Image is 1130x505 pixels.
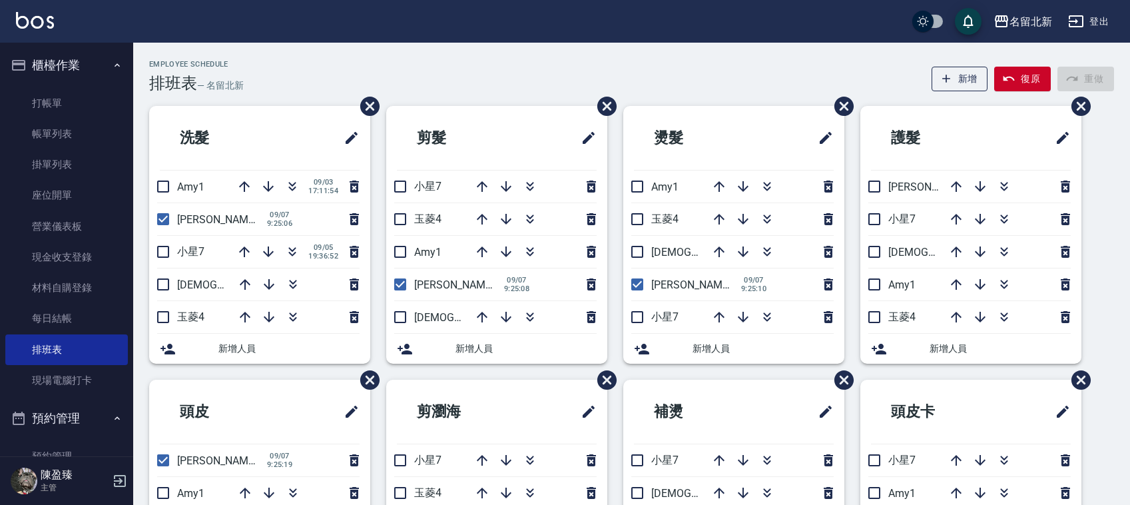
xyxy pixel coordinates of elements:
[824,87,856,126] span: 刪除班表
[177,278,293,291] span: [DEMOGRAPHIC_DATA]9
[177,245,204,258] span: 小星7
[5,303,128,334] a: 每日結帳
[994,67,1051,91] button: 復原
[1063,9,1114,34] button: 登出
[5,365,128,396] a: 現場電腦打卡
[397,388,527,436] h2: 剪瀏海
[386,334,607,364] div: 新增人員
[41,468,109,482] h5: 陳盈臻
[350,360,382,400] span: 刪除班表
[573,122,597,154] span: 修改班表的標題
[414,278,500,291] span: [PERSON_NAME]2
[308,187,338,195] span: 17:11:54
[414,311,530,324] span: [DEMOGRAPHIC_DATA]9
[177,310,204,323] span: 玉菱4
[350,87,382,126] span: 刪除班表
[177,454,263,467] span: [PERSON_NAME]2
[177,181,204,193] span: Amy1
[5,119,128,149] a: 帳單列表
[149,60,244,69] h2: Employee Schedule
[5,180,128,211] a: 座位開單
[5,272,128,303] a: 材料自購登錄
[265,211,294,219] span: 09/07
[888,181,974,193] span: [PERSON_NAME]2
[414,454,441,466] span: 小星7
[634,114,756,162] h2: 燙髮
[1061,87,1093,126] span: 刪除班表
[810,396,834,428] span: 修改班表的標題
[587,360,619,400] span: 刪除班表
[955,8,982,35] button: save
[5,401,128,436] button: 預約管理
[160,388,282,436] h2: 頭皮
[455,342,597,356] span: 新增人員
[860,334,1081,364] div: 新增人員
[397,114,519,162] h2: 剪髮
[824,360,856,400] span: 刪除班表
[1061,360,1093,400] span: 刪除班表
[651,487,767,500] span: [DEMOGRAPHIC_DATA]9
[888,310,916,323] span: 玉菱4
[871,114,993,162] h2: 護髮
[693,342,834,356] span: 新增人員
[932,67,988,91] button: 新增
[888,246,1004,258] span: [DEMOGRAPHIC_DATA]9
[177,213,263,226] span: [PERSON_NAME]2
[651,181,679,193] span: Amy1
[930,342,1071,356] span: 新增人員
[177,487,204,500] span: Amy1
[308,178,338,187] span: 09/03
[5,334,128,365] a: 排班表
[41,482,109,494] p: 主管
[888,213,916,225] span: 小星7
[265,452,294,460] span: 09/07
[160,114,282,162] h2: 洗髮
[5,88,128,119] a: 打帳單
[11,468,37,494] img: Person
[414,213,441,225] span: 玉菱4
[739,276,768,284] span: 09/07
[502,284,531,293] span: 9:25:08
[651,278,737,291] span: [PERSON_NAME]2
[651,310,679,323] span: 小星7
[16,12,54,29] img: Logo
[336,122,360,154] span: 修改班表的標題
[149,334,370,364] div: 新增人員
[5,48,128,83] button: 櫃檯作業
[5,441,128,472] a: 預約管理
[1047,122,1071,154] span: 修改班表的標題
[414,486,441,499] span: 玉菱4
[1047,396,1071,428] span: 修改班表的標題
[265,219,294,228] span: 9:25:06
[988,8,1057,35] button: 名留北新
[651,246,767,258] span: [DEMOGRAPHIC_DATA]9
[739,284,768,293] span: 9:25:10
[5,149,128,180] a: 掛單列表
[871,388,1001,436] h2: 頭皮卡
[197,79,244,93] h6: — 名留北新
[5,242,128,272] a: 現金收支登錄
[888,278,916,291] span: Amy1
[623,334,844,364] div: 新增人員
[888,487,916,500] span: Amy1
[414,180,441,193] span: 小星7
[888,454,916,466] span: 小星7
[308,252,338,260] span: 19:36:52
[651,454,679,466] span: 小星7
[218,342,360,356] span: 新增人員
[651,213,679,225] span: 玉菱4
[336,396,360,428] span: 修改班表的標題
[1009,13,1052,30] div: 名留北新
[634,388,756,436] h2: 補燙
[308,243,338,252] span: 09/05
[587,87,619,126] span: 刪除班表
[573,396,597,428] span: 修改班表的標題
[5,211,128,242] a: 營業儀表板
[265,460,294,469] span: 9:25:19
[149,74,197,93] h3: 排班表
[810,122,834,154] span: 修改班表的標題
[414,246,441,258] span: Amy1
[502,276,531,284] span: 09/07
